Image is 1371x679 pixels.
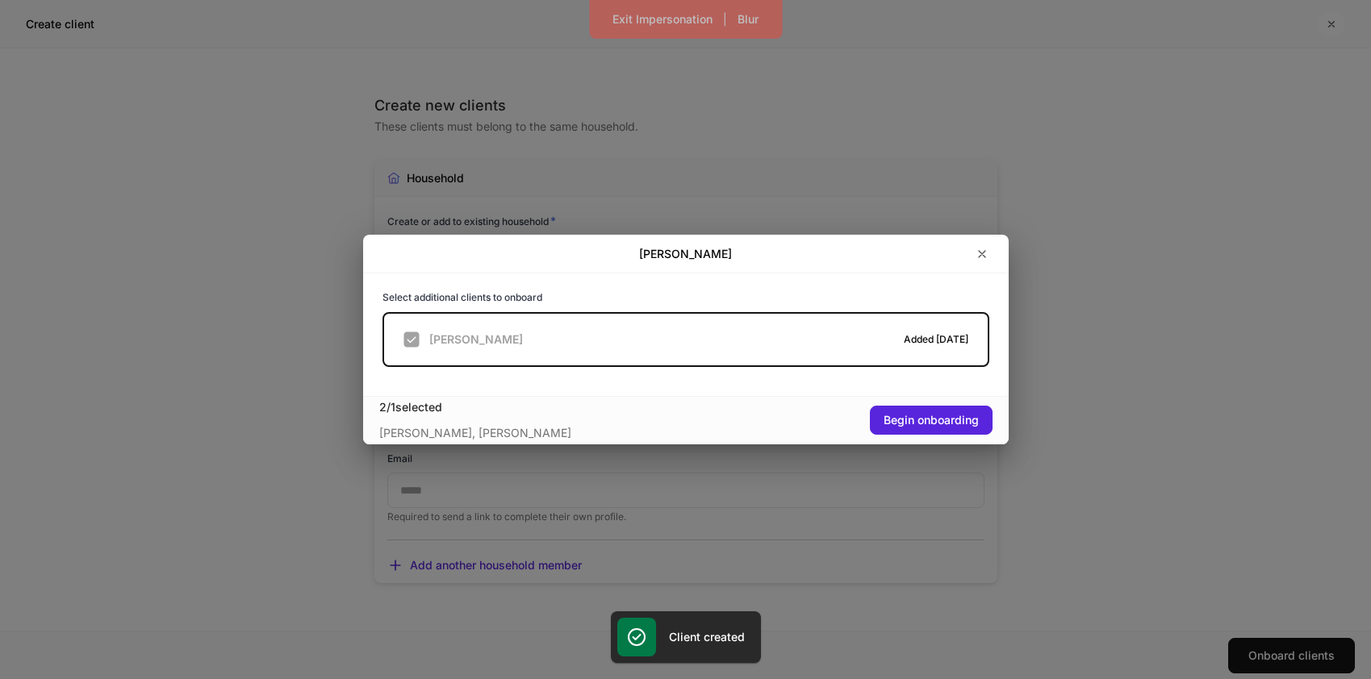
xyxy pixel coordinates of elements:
div: 2 / 1 selected [379,399,686,415]
h2: [PERSON_NAME] [639,246,732,262]
h6: Select additional clients to onboard [382,290,542,305]
div: [PERSON_NAME], [PERSON_NAME] [379,415,686,441]
div: Blur [738,14,759,25]
button: Begin onboarding [870,406,993,435]
h5: Client created [669,629,745,645]
div: Exit Impersonation [612,14,713,25]
div: Begin onboarding [884,414,979,426]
